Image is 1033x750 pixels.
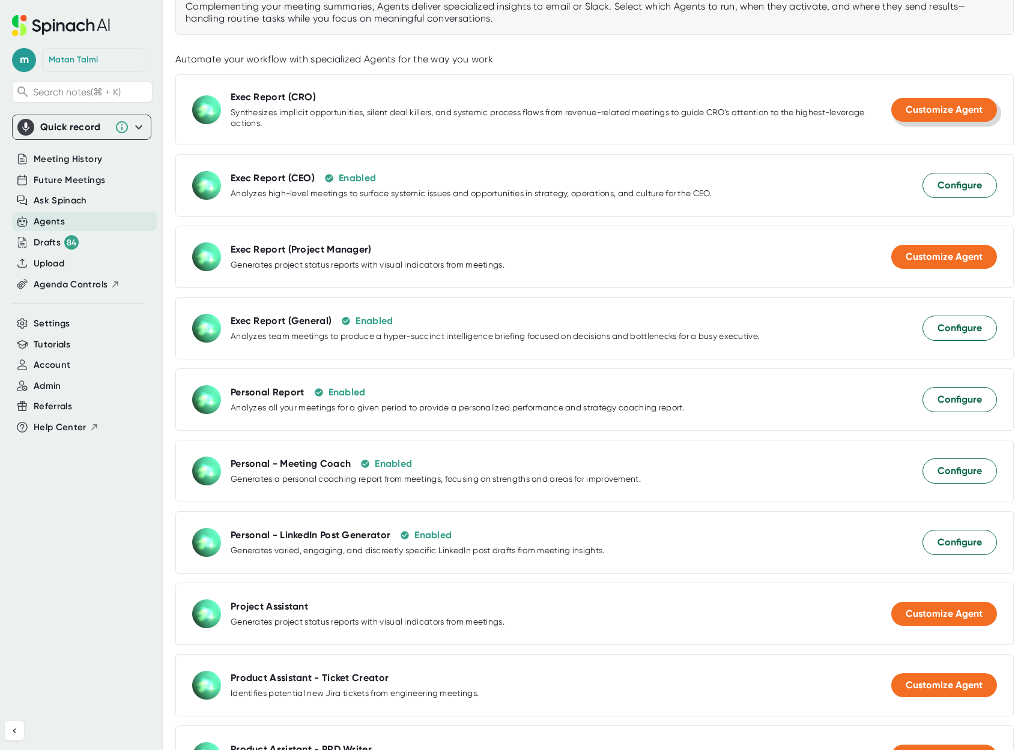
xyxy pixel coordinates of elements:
[356,315,393,327] div: Enabled
[192,171,221,200] img: Exec Report (CEO)
[922,316,997,341] button: Configure
[40,121,109,133] div: Quick record
[231,91,316,103] div: Exec Report (CRO)
[906,104,983,115] span: Customize Agent
[906,251,983,262] span: Customize Agent
[231,188,712,199] div: Analyzes high-level meetings to surface systemic issues and opportunities in strategy, operations...
[34,152,102,166] button: Meeting History
[34,278,120,292] button: Agenda Controls
[231,172,315,184] div: Exec Report (CEO)
[192,242,221,271] img: Exec Report (Project Manager)
[34,421,99,434] button: Help Center
[231,601,308,613] div: Project Assistant
[231,474,641,485] div: Generates a personal coaching report from meetings, focusing on strengths and areas for improvement.
[34,338,70,352] button: Tutorials
[938,321,982,335] span: Configure
[17,115,146,139] div: Quick record
[34,194,87,208] button: Ask Spinach
[414,529,452,541] div: Enabled
[938,178,982,193] span: Configure
[231,260,504,271] div: Generates project status reports with visual indicators from meetings.
[34,215,65,229] button: Agents
[938,392,982,407] span: Configure
[49,55,98,65] div: Matan Talmi
[192,314,221,343] img: Exec Report (General)
[34,358,70,372] button: Account
[33,86,149,98] span: Search notes (⌘ + K)
[192,599,221,628] img: Project Assistant
[922,173,997,198] button: Configure
[64,235,79,250] div: 84
[34,257,64,271] button: Upload
[891,602,997,626] button: Customize Agent
[192,528,221,557] img: Personal - LinkedIn Post Generator
[922,387,997,412] button: Configure
[329,386,366,398] div: Enabled
[34,278,108,292] span: Agenda Controls
[34,235,79,250] div: Drafts
[231,545,605,556] div: Generates varied, engaging, and discreetly specific LinkedIn post drafts from meeting insights.
[34,379,61,393] button: Admin
[938,464,982,478] span: Configure
[231,403,685,413] div: Analyzes all your meetings for a given period to provide a personalized performance and strategy ...
[231,617,504,628] div: Generates project status reports with visual indicators from meetings.
[34,421,86,434] span: Help Center
[922,458,997,484] button: Configure
[34,173,105,187] button: Future Meetings
[34,235,79,250] button: Drafts 84
[192,457,221,485] img: Personal - Meeting Coach
[891,98,997,122] button: Customize Agent
[231,672,389,684] div: Product Assistant - Ticket Creator
[231,386,304,398] div: Personal Report
[891,673,997,697] button: Customize Agent
[175,53,1014,65] div: Automate your workflow with specialized Agents for the way you work
[922,530,997,555] button: Configure
[906,679,983,691] span: Customize Agent
[192,95,221,124] img: Exec Report (CRO)
[12,48,36,72] span: m
[231,688,479,699] div: Identifies potential new Jira tickets from engineering meetings.
[231,244,372,256] div: Exec Report (Project Manager)
[891,245,997,269] button: Customize Agent
[34,317,70,331] button: Settings
[34,400,72,413] button: Referrals
[339,172,376,184] div: Enabled
[192,671,221,700] img: Product Assistant - Ticket Creator
[906,608,983,619] span: Customize Agent
[231,107,891,128] div: Synthesizes implicit opportunities, silent deal killers, and systemic process flaws from revenue-...
[231,529,390,541] div: Personal - LinkedIn Post Generator
[938,535,982,550] span: Configure
[231,331,759,342] div: Analyzes team meetings to produce a hyper-succinct intelligence briefing focused on decisions and...
[231,315,332,327] div: Exec Report (General)
[192,385,221,414] img: Personal Report
[186,1,1004,25] div: Complementing your meeting summaries, Agents deliver specialized insights to email or Slack. Sele...
[375,458,412,470] div: Enabled
[231,458,351,470] div: Personal - Meeting Coach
